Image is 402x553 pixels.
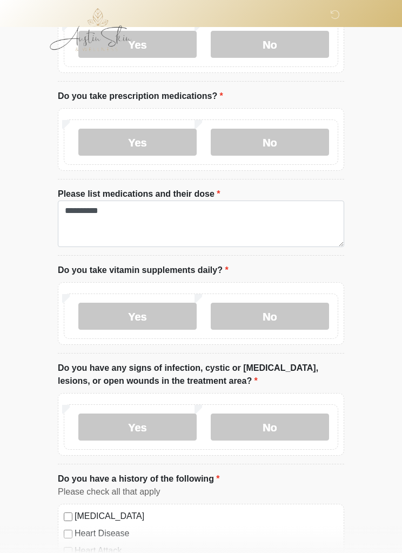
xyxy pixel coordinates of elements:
[58,188,220,201] label: Please list medications and their dose
[47,8,143,51] img: Austin Skin & Wellness Logo
[78,129,197,156] label: Yes
[211,414,329,441] label: No
[64,530,72,538] input: Heart Disease
[211,303,329,330] label: No
[64,512,72,521] input: [MEDICAL_DATA]
[78,414,197,441] label: Yes
[58,264,229,277] label: Do you take vitamin supplements daily?
[75,527,338,540] label: Heart Disease
[75,510,338,523] label: [MEDICAL_DATA]
[58,90,223,103] label: Do you take prescription medications?
[211,129,329,156] label: No
[58,362,344,388] label: Do you have any signs of infection, cystic or [MEDICAL_DATA], lesions, or open wounds in the trea...
[78,303,197,330] label: Yes
[58,485,344,498] div: Please check all that apply
[58,472,220,485] label: Do you have a history of the following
